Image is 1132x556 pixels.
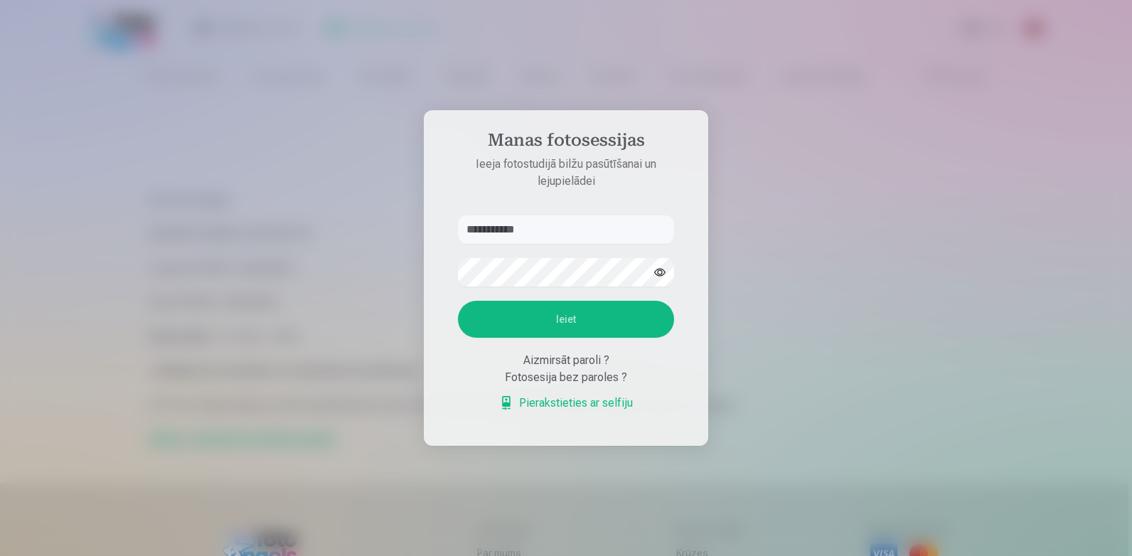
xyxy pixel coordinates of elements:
button: Ieiet [458,301,674,338]
div: Aizmirsāt paroli ? [458,352,674,369]
a: Pierakstieties ar selfiju [499,395,633,412]
h4: Manas fotosessijas [444,130,688,156]
div: Fotosesija bez paroles ? [458,369,674,386]
p: Ieeja fotostudijā bilžu pasūtīšanai un lejupielādei [444,156,688,190]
